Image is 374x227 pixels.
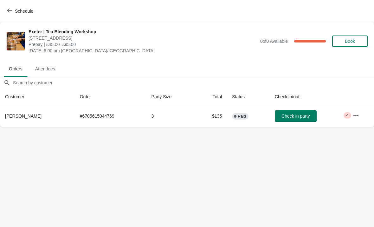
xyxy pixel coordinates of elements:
[15,9,33,14] span: Schedule
[3,5,38,17] button: Schedule
[332,36,368,47] button: Book
[195,105,227,127] td: $135
[238,114,246,119] span: Paid
[281,113,310,119] span: Check in party
[13,77,374,88] input: Search by customer
[275,110,317,122] button: Check in party
[345,39,355,44] span: Book
[146,105,195,127] td: 3
[270,88,348,105] th: Check in/out
[227,88,270,105] th: Status
[29,35,257,41] span: [STREET_ADDRESS]
[260,39,288,44] span: 0 of 0 Available
[75,105,146,127] td: # 6705615044769
[5,113,42,119] span: [PERSON_NAME]
[4,63,28,75] span: Orders
[30,63,60,75] span: Attendees
[195,88,227,105] th: Total
[29,48,257,54] span: [DATE] 6:00 pm [GEOGRAPHIC_DATA]/[GEOGRAPHIC_DATA]
[146,88,195,105] th: Party Size
[346,113,348,118] span: 4
[29,41,257,48] span: Prepay | £45.00–£95.00
[75,88,146,105] th: Order
[29,29,257,35] span: Exeter | Tea Blending Workshop
[7,32,25,50] img: Exeter | Tea Blending Workshop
